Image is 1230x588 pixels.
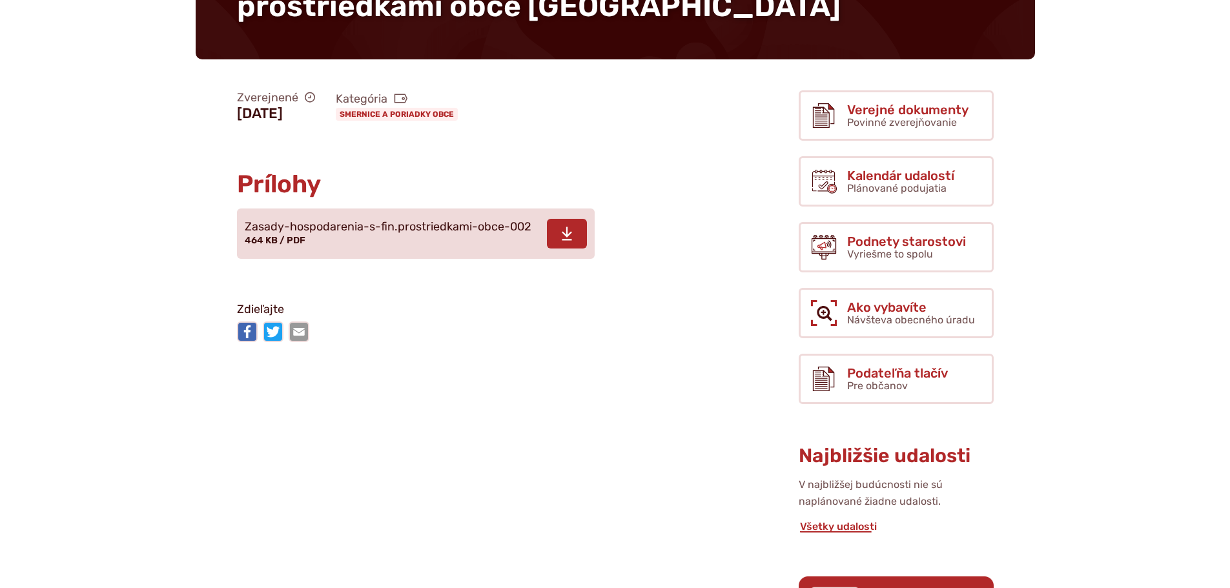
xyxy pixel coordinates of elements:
[237,208,595,259] a: Zasady-hospodarenia-s-fin.prostriedkami-obce-002 464 KB / PDF
[799,445,994,467] h3: Najbližšie udalosti
[847,300,975,314] span: Ako vybavíte
[237,90,315,105] span: Zverejnené
[799,354,994,404] a: Podateľňa tlačív Pre občanov
[237,321,258,342] img: Zdieľať na Facebooku
[799,222,994,272] a: Podnety starostovi Vyriešme to spolu
[847,234,966,248] span: Podnety starostovi
[799,476,994,511] p: V najbližšej budúcnosti nie sú naplánované žiadne udalosti.
[245,235,305,246] span: 464 KB / PDF
[847,248,933,260] span: Vyriešme to spolu
[847,103,969,117] span: Verejné dokumenty
[847,182,947,194] span: Plánované podujatia
[336,92,463,106] span: Kategória
[799,288,994,338] a: Ako vybavíte Návšteva obecného úradu
[263,321,283,342] img: Zdieľať na Twitteri
[799,520,878,532] a: Všetky udalosti
[847,366,948,380] span: Podateľňa tlačív
[237,300,695,319] p: Zdieľajte
[336,108,458,121] a: Smernice a poriadky obce
[237,105,315,122] figcaption: [DATE]
[847,116,957,128] span: Povinné zverejňovanie
[289,321,309,342] img: Zdieľať e-mailom
[799,90,994,141] a: Verejné dokumenty Povinné zverejňovanie
[245,221,531,234] span: Zasady-hospodarenia-s-fin.prostriedkami-obce-002
[799,156,994,207] a: Kalendár udalostí Plánované podujatia
[847,314,975,326] span: Návšteva obecného úradu
[847,168,954,183] span: Kalendár udalostí
[847,380,908,392] span: Pre občanov
[237,171,695,198] h2: Prílohy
